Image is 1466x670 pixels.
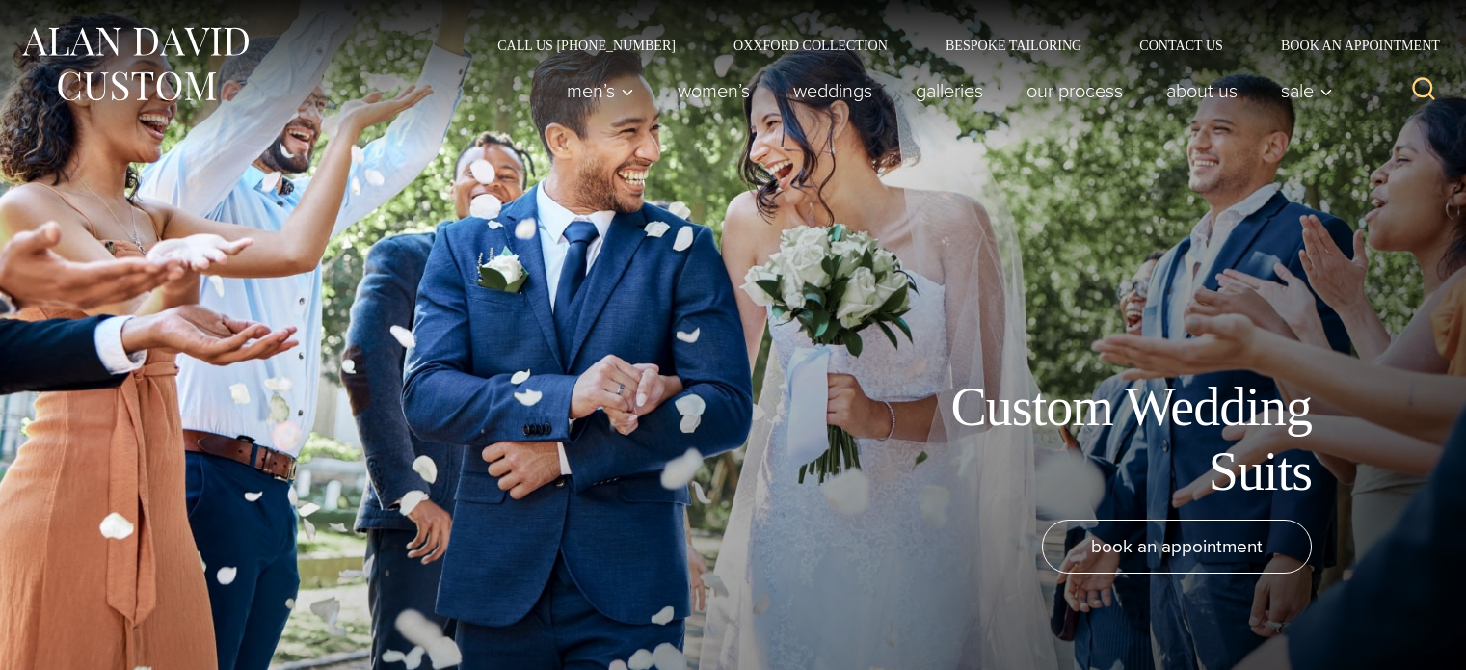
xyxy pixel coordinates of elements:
[894,71,1005,110] a: Galleries
[656,71,772,110] a: Women’s
[546,71,1344,110] nav: Primary Navigation
[1091,532,1263,560] span: book an appointment
[1005,71,1145,110] a: Our Process
[772,71,894,110] a: weddings
[705,39,917,52] a: Oxxford Collection
[878,375,1312,504] h1: Custom Wedding Suits
[917,39,1110,52] a: Bespoke Tailoring
[468,39,705,52] a: Call Us [PHONE_NUMBER]
[567,81,634,100] span: Men’s
[1252,39,1447,52] a: Book an Appointment
[1042,520,1312,574] a: book an appointment
[19,21,251,107] img: Alan David Custom
[1400,67,1447,114] button: View Search Form
[468,39,1447,52] nav: Secondary Navigation
[1110,39,1252,52] a: Contact Us
[1145,71,1260,110] a: About Us
[1281,81,1333,100] span: Sale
